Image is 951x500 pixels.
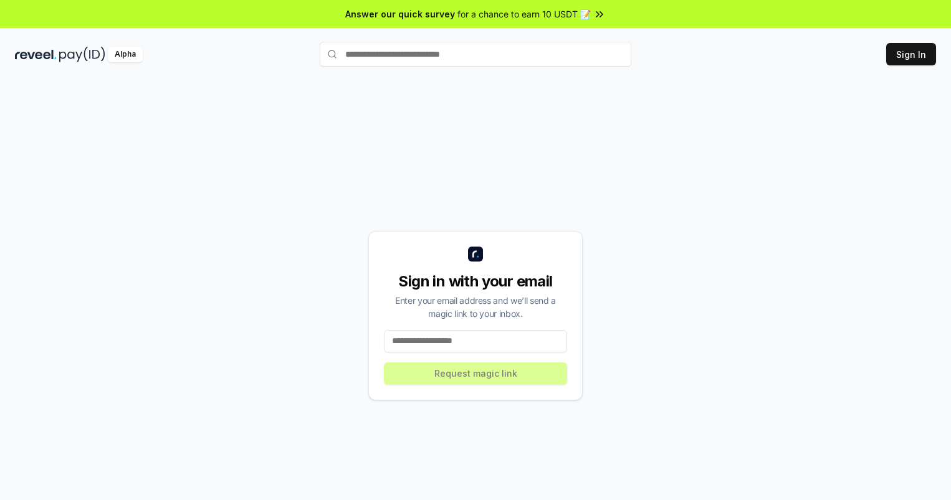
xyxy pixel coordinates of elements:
div: Sign in with your email [384,271,567,291]
img: logo_small [468,247,483,262]
span: Answer our quick survey [345,7,455,21]
img: pay_id [59,47,105,62]
button: Sign In [886,43,936,65]
img: reveel_dark [15,47,57,62]
span: for a chance to earn 10 USDT 📝 [457,7,591,21]
div: Alpha [108,47,143,62]
div: Enter your email address and we’ll send a magic link to your inbox. [384,294,567,320]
